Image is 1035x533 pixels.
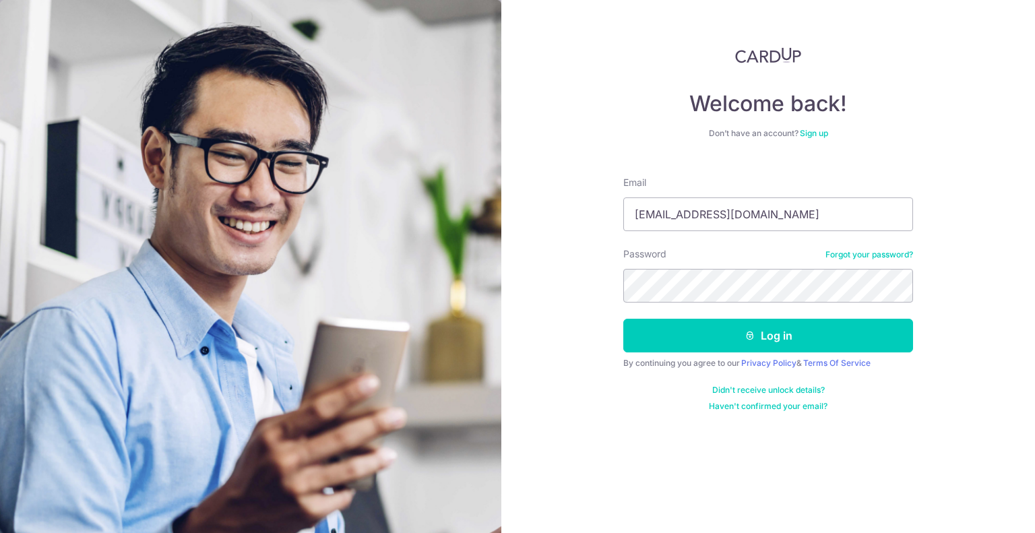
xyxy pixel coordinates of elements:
[800,128,828,138] a: Sign up
[623,197,913,231] input: Enter your Email
[803,358,871,368] a: Terms Of Service
[623,319,913,352] button: Log in
[623,128,913,139] div: Don’t have an account?
[623,247,666,261] label: Password
[735,47,801,63] img: CardUp Logo
[623,90,913,117] h4: Welcome back!
[741,358,796,368] a: Privacy Policy
[712,385,825,396] a: Didn't receive unlock details?
[623,358,913,369] div: By continuing you agree to our &
[623,176,646,189] label: Email
[709,401,827,412] a: Haven't confirmed your email?
[825,249,913,260] a: Forgot your password?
